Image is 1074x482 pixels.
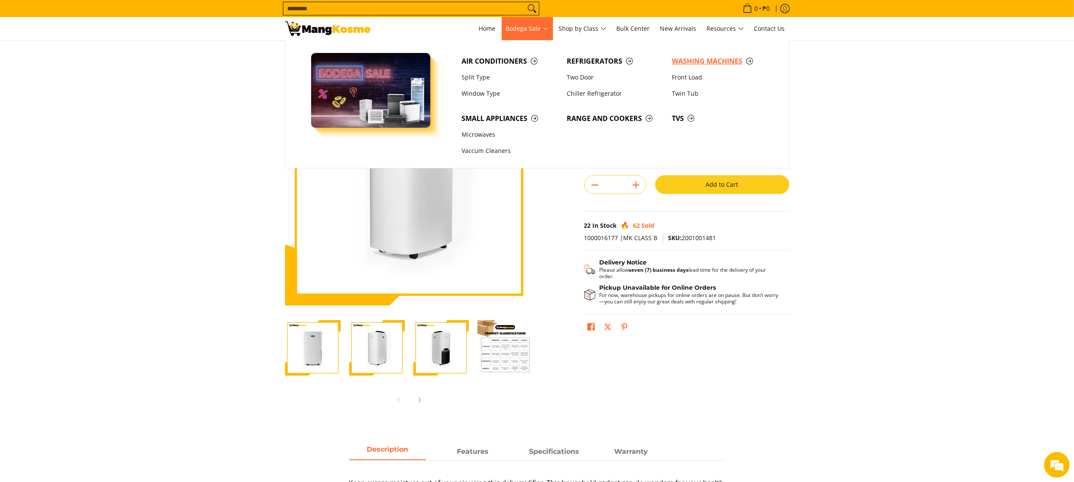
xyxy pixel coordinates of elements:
[567,113,663,124] span: Range and Cookers
[285,58,533,306] img: Carrier 30L White Dehumidifier (Class B)
[740,4,773,13] span: •
[707,24,744,34] span: Resources
[529,447,579,456] strong: Specifications
[457,53,562,69] a: Air Conditioners
[562,110,668,126] a: Range and Cookers
[753,6,759,12] span: 0
[502,17,553,40] a: Bodega Sale
[668,69,773,85] a: Front Load
[559,24,606,34] span: Shop by Class
[457,85,562,102] a: Window Type
[477,320,533,376] img: Carrier 30L White Dehumidifier (Class B)-4
[672,56,768,67] span: Washing Machines
[600,292,781,305] p: For now, warehouse pickups for online orders are on pause. But don’t worry—you can still enjoy ou...
[668,110,773,126] a: TVs
[18,108,149,194] span: We are offline. Please leave us a message.
[660,24,697,32] span: New Arrivals
[600,284,716,291] strong: Pickup Unavailable for Online Orders
[614,447,648,456] strong: Warranty
[668,85,773,102] a: Twin Tub
[633,221,640,229] span: 62
[457,110,562,126] a: Small Appliances
[457,143,562,159] a: Vaccum Cleaners
[457,447,489,456] strong: Features
[612,17,654,40] a: Bulk Center
[125,263,155,275] em: Submit
[479,24,496,32] span: Home
[462,56,558,67] span: Air Conditioners
[435,444,512,460] a: Description 1
[562,85,668,102] a: Chiller Refrigerator
[600,259,647,266] strong: Delivery Notice
[525,2,539,15] button: Search
[703,17,748,40] a: Resources
[629,266,689,273] strong: seven (7) business days
[750,17,789,40] a: Contact Us
[349,444,426,460] a: Description
[602,321,614,335] a: Post on X
[668,234,682,242] span: SKU:
[593,444,670,460] a: Description 3
[672,113,768,124] span: TVs
[668,234,716,242] span: 2001001481
[600,267,781,279] p: Please allow lead time for the delivery of your order.
[593,221,617,229] span: In Stock
[379,17,789,40] nav: Main Menu
[506,24,549,34] span: Bodega Sale
[457,126,562,143] a: Microwaves
[584,234,658,242] span: 1000016177 |MK CLASS B
[462,113,558,124] span: Small Appliances
[4,233,163,263] textarea: Type your message and click 'Submit'
[285,21,371,36] img: Carrier 30-Liter Dehumidifier - White (Class B) l Mang Kosme
[762,6,771,12] span: ₱0
[626,178,646,192] button: Add
[516,444,593,460] a: Description 2
[140,4,161,25] div: Minimize live chat window
[618,321,630,335] a: Pin on Pinterest
[655,175,789,194] button: Add to Cart
[349,320,405,376] img: Carrier 30L White Dehumidifier (Class B)-2
[562,53,668,69] a: Refrigerators
[413,320,469,376] img: Carrier 30L White Dehumidifier (Class B)-3
[475,17,500,40] a: Home
[562,69,668,85] a: Two Door
[410,391,429,409] button: Next
[656,17,701,40] a: New Arrivals
[585,178,605,192] button: Subtract
[584,259,781,279] button: Shipping & Delivery
[668,53,773,69] a: Washing Machines
[311,53,431,128] img: Bodega Sale
[457,69,562,85] a: Split Type
[567,56,663,67] span: Refrigerators
[555,17,611,40] a: Shop by Class
[585,321,597,335] a: Share on Facebook
[285,320,341,376] img: Carrier 30L White Dehumidifier (Class B)-1
[617,24,650,32] span: Bulk Center
[754,24,785,32] span: Contact Us
[44,48,144,59] div: Leave a message
[584,221,591,229] span: 22
[349,444,426,459] span: Description
[642,221,655,229] span: Sold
